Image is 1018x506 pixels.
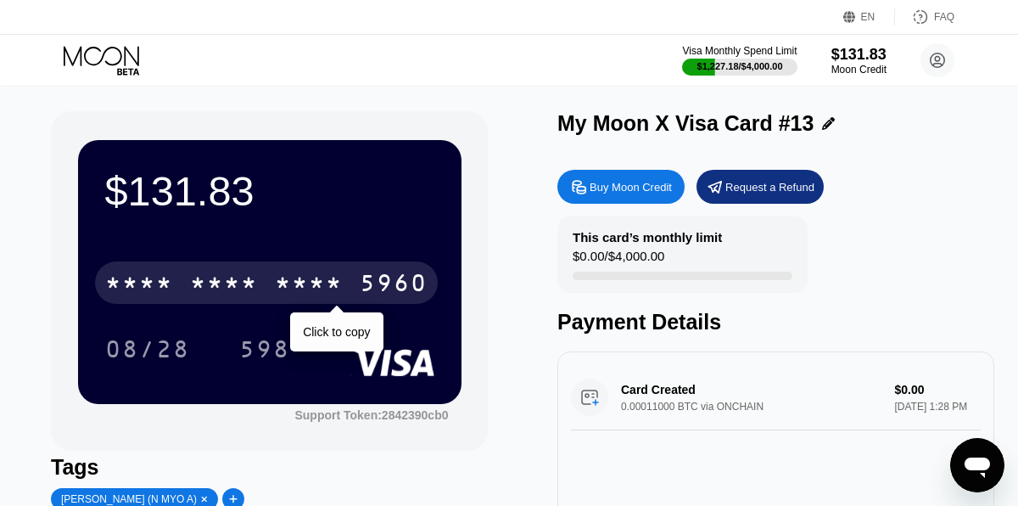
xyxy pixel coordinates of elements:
[61,493,197,505] div: [PERSON_NAME] (N MYO A)
[725,180,814,194] div: Request a Refund
[831,46,887,76] div: $131.83Moon Credit
[831,46,887,64] div: $131.83
[294,408,448,422] div: Support Token: 2842390cb0
[303,325,370,339] div: Click to copy
[105,167,434,215] div: $131.83
[682,45,797,76] div: Visa Monthly Spend Limit$1,227.18/$4,000.00
[105,338,190,365] div: 08/28
[696,170,824,204] div: Request a Refund
[557,170,685,204] div: Buy Moon Credit
[360,272,428,299] div: 5960
[573,249,664,272] div: $0.00 / $4,000.00
[682,45,797,57] div: Visa Monthly Spend Limit
[227,328,303,370] div: 598
[590,180,672,194] div: Buy Moon Credit
[51,455,488,480] div: Tags
[557,310,994,335] div: Payment Details
[950,438,1004,492] iframe: Button to launch messaging window, conversation in progress
[557,111,814,136] div: My Moon X Visa Card #13
[895,8,954,25] div: FAQ
[573,230,722,245] div: This card’s monthly limit
[843,8,895,25] div: EN
[294,408,448,422] div: Support Token:2842390cb0
[934,11,954,23] div: FAQ
[239,338,290,365] div: 598
[92,328,203,370] div: 08/28
[697,61,783,71] div: $1,227.18 / $4,000.00
[861,11,875,23] div: EN
[831,64,887,76] div: Moon Credit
